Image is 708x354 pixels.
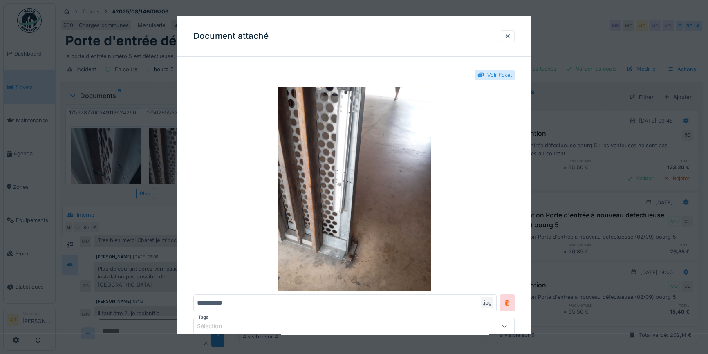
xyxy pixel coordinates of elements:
div: Voir ticket [487,71,512,79]
div: .jpg [481,297,493,308]
h3: Document attaché [193,31,269,41]
label: Tags [197,314,210,321]
img: 76260621-7e6f-4194-9a85-4a43c8fb5d32-1000001853.jpg [193,87,515,291]
div: Sélection [197,322,234,331]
